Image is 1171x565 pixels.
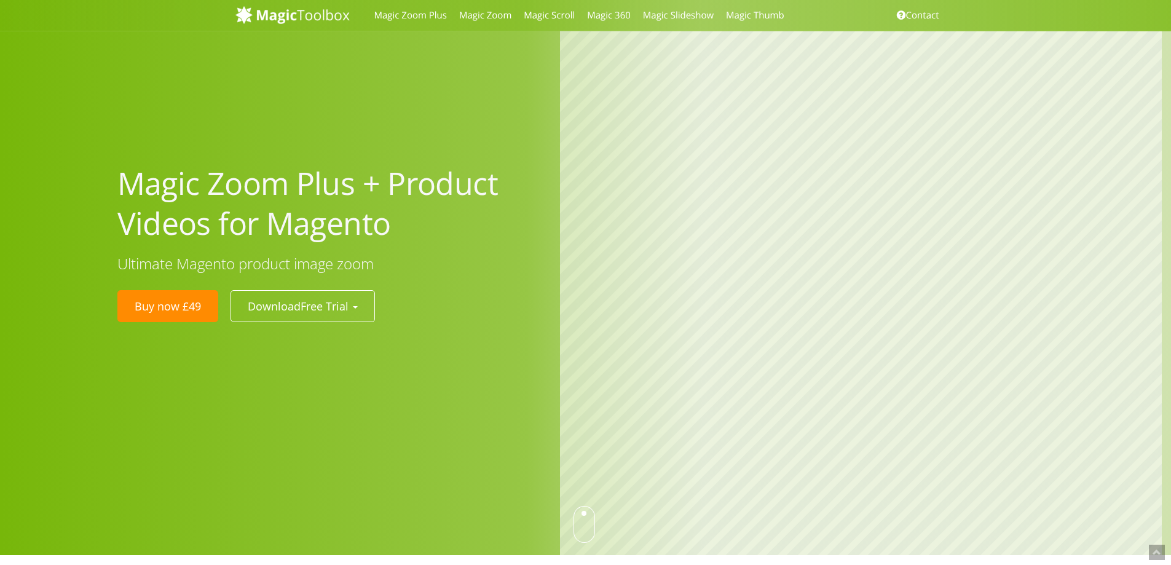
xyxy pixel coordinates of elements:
button: DownloadFree Trial [231,290,375,322]
a: Buy now £49 [117,290,218,322]
h1: Magic Zoom Plus + Product Videos for Magento [117,164,542,243]
span: Free Trial [301,299,349,314]
img: MagicToolbox.com - Image tools for your website [235,6,350,24]
h3: Ultimate Magento product image zoom [117,256,542,272]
